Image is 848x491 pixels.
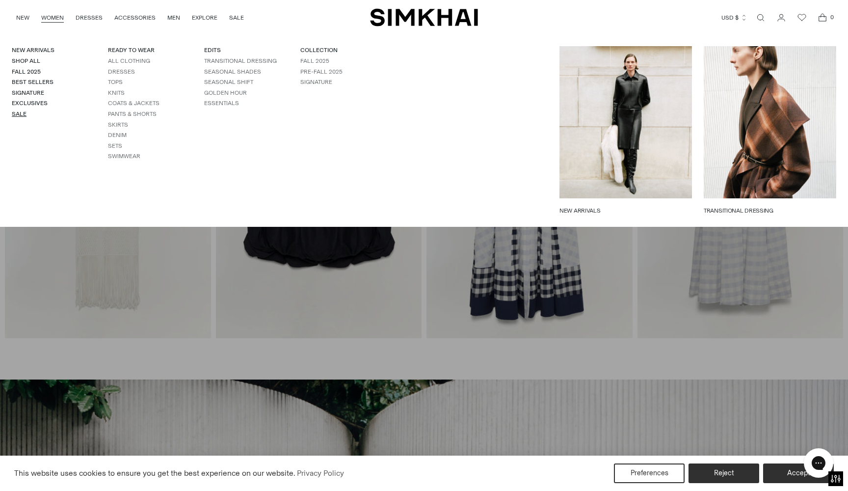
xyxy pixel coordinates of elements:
button: Reject [689,464,759,483]
a: NEW [16,7,29,28]
span: 0 [827,13,836,22]
a: Privacy Policy (opens in a new tab) [295,466,345,481]
a: Open search modal [751,8,770,27]
button: USD $ [721,7,747,28]
button: Accept [763,464,834,483]
a: ACCESSORIES [114,7,156,28]
a: WOMEN [41,7,64,28]
a: MEN [167,7,180,28]
a: DRESSES [76,7,103,28]
a: EXPLORE [192,7,217,28]
button: Preferences [614,464,685,483]
a: SALE [229,7,244,28]
a: Go to the account page [771,8,791,27]
iframe: Gorgias live chat messenger [799,445,838,481]
a: Open cart modal [813,8,832,27]
a: SIMKHAI [370,8,478,27]
span: This website uses cookies to ensure you get the best experience on our website. [14,468,295,478]
a: Wishlist [792,8,812,27]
